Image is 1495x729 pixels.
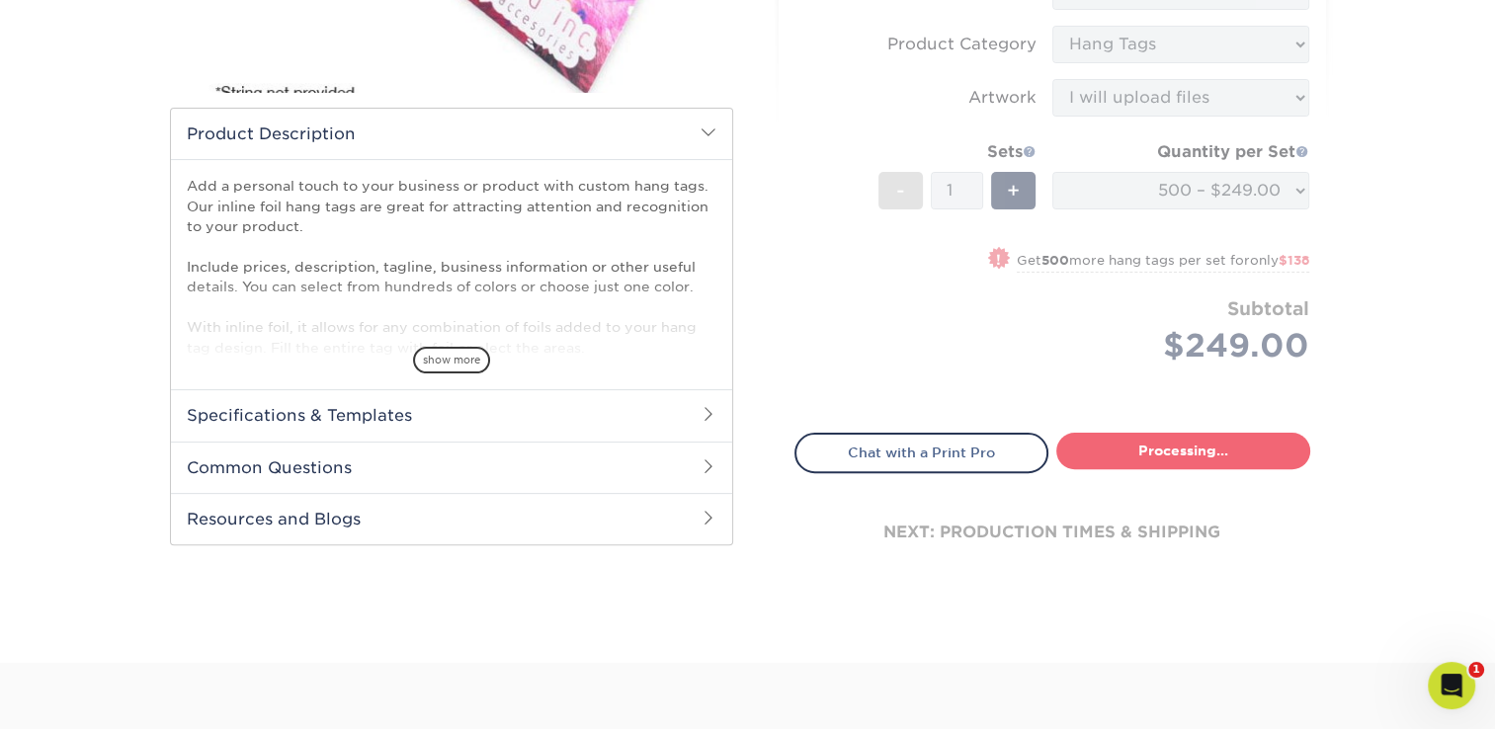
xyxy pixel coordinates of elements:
[794,433,1048,472] a: Chat with a Print Pro
[171,493,732,544] h2: Resources and Blogs
[1468,662,1484,678] span: 1
[171,442,732,493] h2: Common Questions
[1056,433,1310,468] a: Processing...
[5,669,168,722] iframe: Google Customer Reviews
[187,176,716,418] p: Add a personal touch to your business or product with custom hang tags. Our inline foil hang tags...
[1428,662,1475,709] iframe: Intercom live chat
[171,389,732,441] h2: Specifications & Templates
[413,347,490,373] span: show more
[171,109,732,159] h2: Product Description
[794,473,1310,592] div: next: production times & shipping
